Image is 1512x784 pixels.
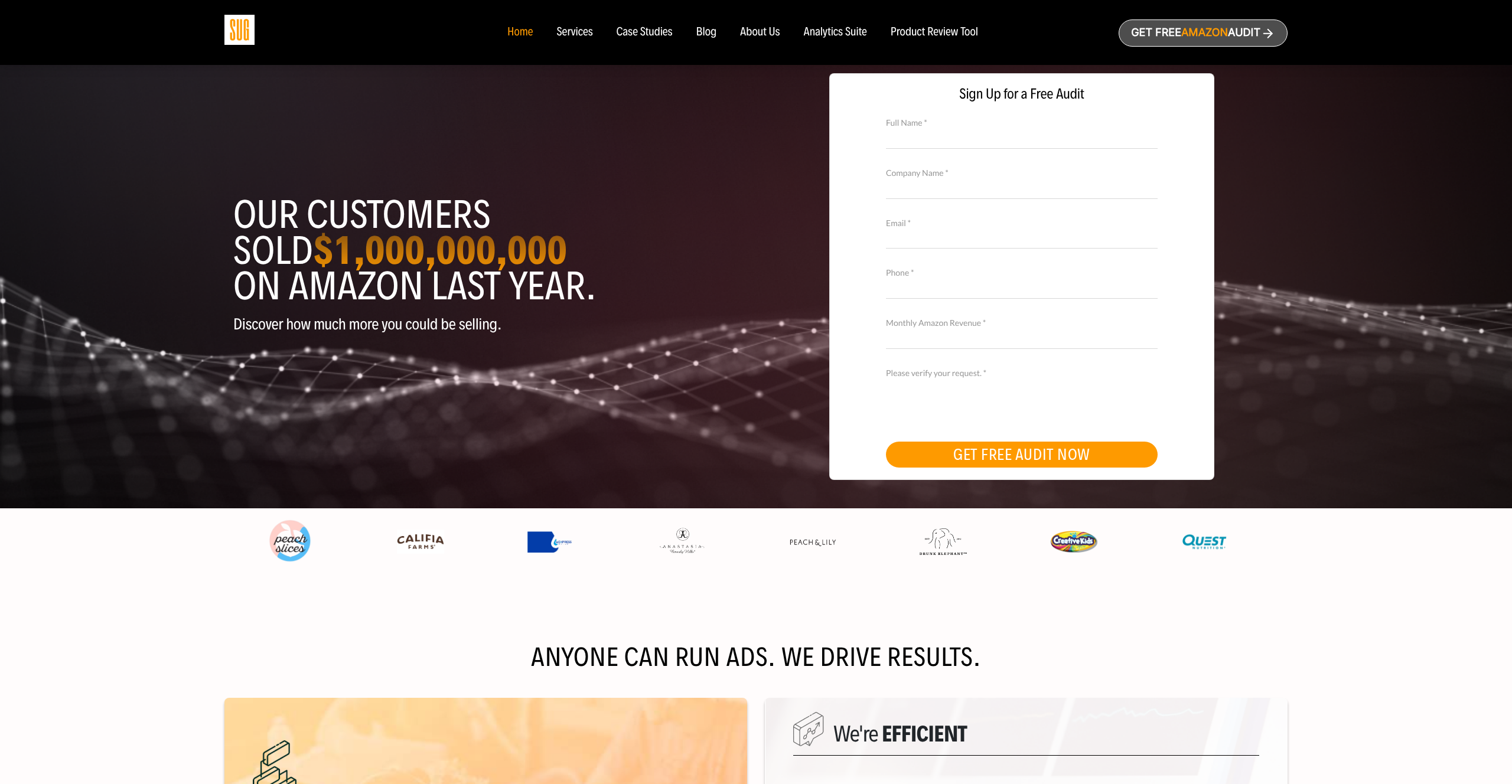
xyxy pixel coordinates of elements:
[886,217,1158,230] label: Email *
[658,527,705,556] img: Anastasia Beverly Hills
[224,15,255,45] img: Sug
[266,518,314,565] img: Peach Slices
[793,712,824,746] img: We are Smart
[793,721,1259,756] h5: We're
[842,86,1203,103] span: Sign Up for a Free Audit
[886,128,1158,148] input: Full Name *
[886,442,1158,468] button: GET FREE AUDIT NOW
[789,538,836,547] img: Peach & Lily
[886,378,1065,424] iframe: reCAPTCHA
[886,316,1158,329] label: Monthly Amazon Revenue *
[886,228,1158,249] input: Email *
[740,26,780,39] a: About Us
[920,528,967,556] img: Drunk Elephant
[397,530,444,554] img: Califia Farms
[313,226,567,275] strong: $1,000,000,000
[804,26,867,39] a: Analytics Suite
[556,26,592,39] a: Services
[1181,27,1228,39] span: Amazon
[882,720,967,747] span: Efficient
[507,26,533,39] a: Home
[886,266,1158,279] label: Phone *
[233,316,747,333] p: Discover how much more you could be selling.
[1119,19,1288,47] a: Get freeAmazonAudit
[1050,531,1097,553] img: Creative Kids
[617,26,673,39] a: Case Studies
[527,531,575,553] img: Express Water
[886,116,1158,129] label: Full Name *
[886,328,1158,349] input: Monthly Amazon Revenue *
[233,197,747,304] h1: Our customers sold on Amazon last year.
[886,178,1158,198] input: Company Name *
[886,278,1158,299] input: Contact Number *
[224,646,1288,669] h2: Anyone can run ads. We drive results.
[1181,530,1228,554] img: Quest Nutriton
[696,26,717,39] a: Blog
[886,367,1158,380] label: Please verify your request. *
[891,26,978,39] a: Product Review Tool
[886,166,1158,179] label: Company Name *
